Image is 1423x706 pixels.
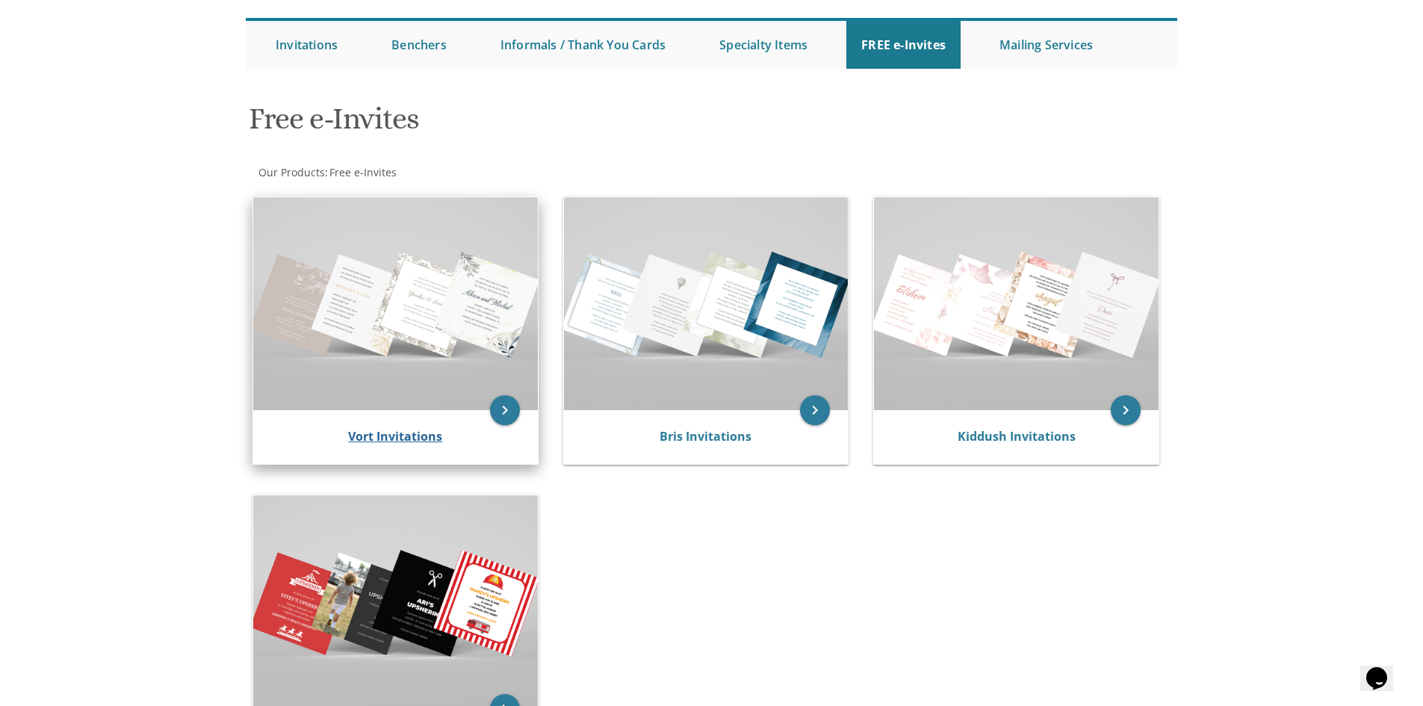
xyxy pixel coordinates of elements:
[846,21,961,69] a: FREE e-Invites
[564,197,849,410] img: Bris Invitations
[246,165,712,180] div: :
[486,21,681,69] a: Informals / Thank You Cards
[800,395,830,425] a: keyboard_arrow_right
[261,21,353,69] a: Invitations
[958,428,1076,445] a: Kiddush Invitations
[985,21,1108,69] a: Mailing Services
[1111,395,1141,425] a: keyboard_arrow_right
[257,165,325,179] a: Our Products
[328,165,397,179] a: Free e-Invites
[329,165,397,179] span: Free e-Invites
[376,21,462,69] a: Benchers
[704,21,822,69] a: Specialty Items
[1360,646,1408,691] iframe: chat widget
[874,197,1159,410] img: Kiddush Invitations
[249,102,858,146] h1: Free e-Invites
[253,197,538,410] img: Vort Invitations
[348,428,442,445] a: Vort Invitations
[490,395,520,425] a: keyboard_arrow_right
[660,428,751,445] a: Bris Invitations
